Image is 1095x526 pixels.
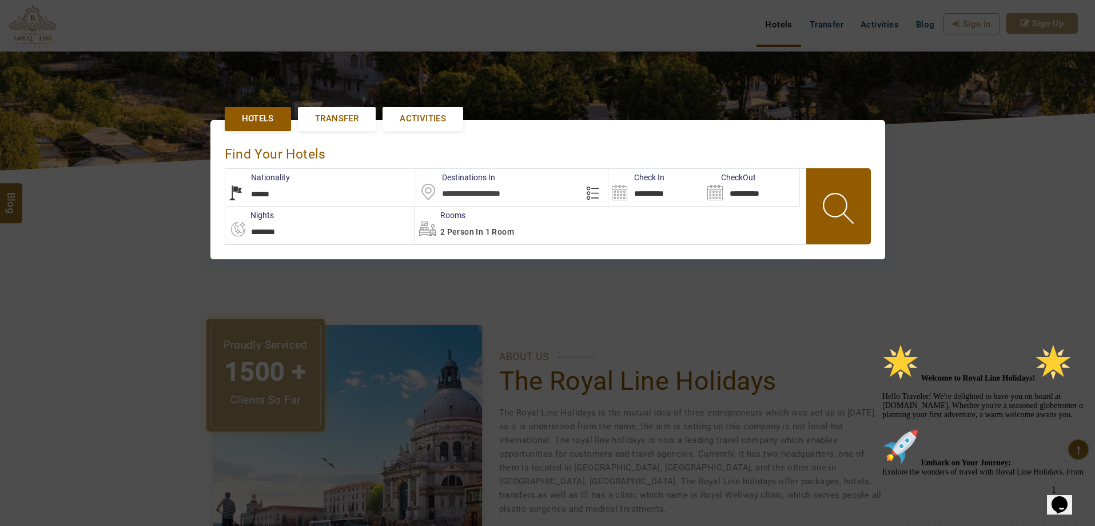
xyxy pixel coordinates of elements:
label: nights [225,209,274,221]
iframe: chat widget [1047,480,1084,515]
strong: Embark on Your Journey: [43,119,134,128]
span: Activities [400,113,446,125]
a: Transfer [298,107,376,130]
span: Hotels [242,113,274,125]
img: :star2: [157,5,194,41]
input: Search [704,169,799,206]
span: Transfer [315,113,359,125]
iframe: chat widget [878,339,1084,474]
img: :star2: [5,5,41,41]
span: Hello Traveler! We're delighted to have you on board at [DOMAIN_NAME]. Whether you're a seasoned ... [5,34,208,212]
a: Activities [383,107,463,130]
label: Destinations In [416,172,495,183]
label: CheckOut [704,172,756,183]
a: Hotels [225,107,291,130]
label: Nationality [225,172,290,183]
label: Check In [608,172,664,183]
span: 2 Person in 1 Room [440,227,514,236]
div: 🌟 Welcome to Royal Line Holidays!🌟Hello Traveler! We're delighted to have you on board at [DOMAIN... [5,5,210,213]
div: Find Your Hotels [225,135,871,168]
img: :rocket: [5,89,41,126]
label: Rooms [415,209,465,221]
input: Search [608,169,704,206]
strong: Welcome to Royal Line Holidays! [43,34,194,43]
